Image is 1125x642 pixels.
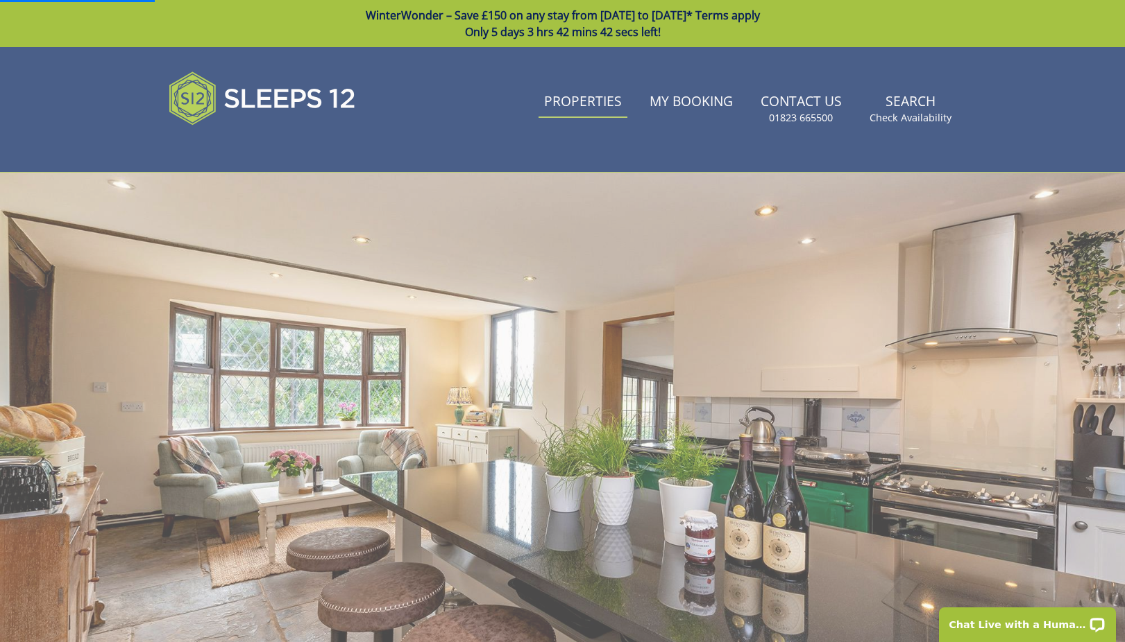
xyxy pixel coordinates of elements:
iframe: LiveChat chat widget [930,598,1125,642]
img: Sleeps 12 [169,64,356,133]
a: SearchCheck Availability [864,87,957,132]
span: Only 5 days 3 hrs 42 mins 42 secs left! [465,24,661,40]
a: My Booking [644,87,738,118]
a: Properties [539,87,627,118]
small: 01823 665500 [769,111,833,125]
iframe: Customer reviews powered by Trustpilot [162,141,307,153]
small: Check Availability [870,111,951,125]
a: Contact Us01823 665500 [755,87,847,132]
